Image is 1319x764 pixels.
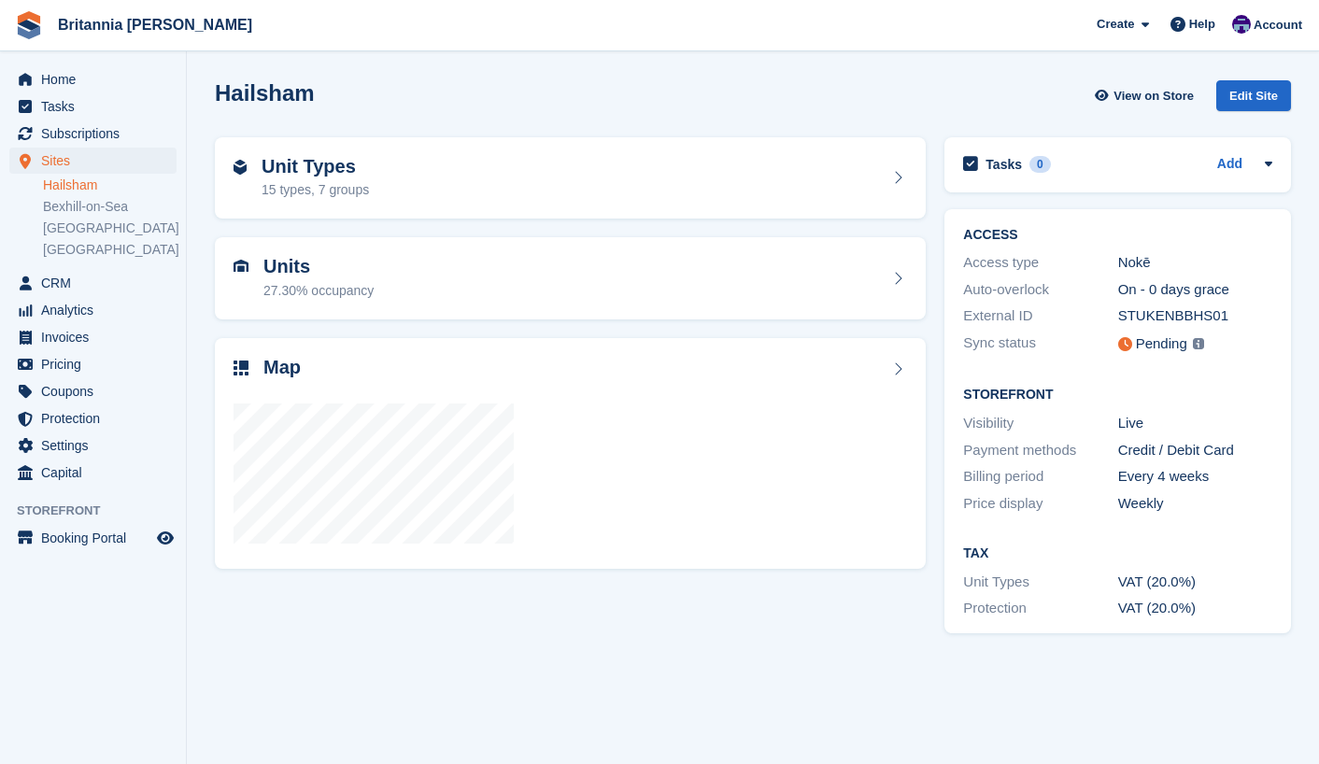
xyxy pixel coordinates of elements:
[1189,15,1215,34] span: Help
[1118,305,1272,327] div: STUKENBBHS01
[963,440,1117,461] div: Payment methods
[41,148,153,174] span: Sites
[41,405,153,432] span: Protection
[9,432,177,459] a: menu
[9,405,177,432] a: menu
[963,546,1272,561] h2: Tax
[234,160,247,175] img: unit-type-icn-2b2737a686de81e16bb02015468b77c625bbabd49415b5ef34ead5e3b44a266d.svg
[41,297,153,323] span: Analytics
[1097,15,1134,34] span: Create
[963,305,1117,327] div: External ID
[50,9,260,40] a: Britannia [PERSON_NAME]
[1254,16,1302,35] span: Account
[41,270,153,296] span: CRM
[1136,333,1187,355] div: Pending
[41,66,153,92] span: Home
[154,527,177,549] a: Preview store
[9,460,177,486] a: menu
[963,413,1117,434] div: Visibility
[1118,598,1272,619] div: VAT (20.0%)
[234,361,248,375] img: map-icn-33ee37083ee616e46c38cad1a60f524a97daa1e2b2c8c0bc3eb3415660979fc1.svg
[1232,15,1251,34] img: Cameron Ballard
[262,156,369,177] h2: Unit Types
[9,270,177,296] a: menu
[215,338,926,570] a: Map
[9,66,177,92] a: menu
[1217,154,1242,176] a: Add
[41,324,153,350] span: Invoices
[215,137,926,219] a: Unit Types 15 types, 7 groups
[262,180,369,200] div: 15 types, 7 groups
[41,120,153,147] span: Subscriptions
[263,357,301,378] h2: Map
[986,156,1022,173] h2: Tasks
[9,351,177,377] a: menu
[15,11,43,39] img: stora-icon-8386f47178a22dfd0bd8f6a31ec36ba5ce8667c1dd55bd0f319d3a0aa187defe.svg
[963,466,1117,488] div: Billing period
[9,297,177,323] a: menu
[1216,80,1291,119] a: Edit Site
[1118,466,1272,488] div: Every 4 weeks
[234,260,248,273] img: unit-icn-7be61d7bf1b0ce9d3e12c5938cc71ed9869f7b940bace4675aadf7bd6d80202e.svg
[1118,252,1272,274] div: Nokē
[263,256,374,277] h2: Units
[963,228,1272,243] h2: ACCESS
[41,351,153,377] span: Pricing
[215,237,926,319] a: Units 27.30% occupancy
[9,148,177,174] a: menu
[963,598,1117,619] div: Protection
[263,281,374,301] div: 27.30% occupancy
[43,241,177,259] a: [GEOGRAPHIC_DATA]
[41,93,153,120] span: Tasks
[41,525,153,551] span: Booking Portal
[17,502,186,520] span: Storefront
[43,219,177,237] a: [GEOGRAPHIC_DATA]
[41,460,153,486] span: Capital
[963,252,1117,274] div: Access type
[963,279,1117,301] div: Auto-overlock
[1193,338,1204,349] img: icon-info-grey-7440780725fd019a000dd9b08b2336e03edf1995a4989e88bcd33f0948082b44.svg
[43,177,177,194] a: Hailsham
[9,324,177,350] a: menu
[215,80,315,106] h2: Hailsham
[1118,572,1272,593] div: VAT (20.0%)
[1118,440,1272,461] div: Credit / Debit Card
[1118,413,1272,434] div: Live
[963,572,1117,593] div: Unit Types
[1092,80,1201,111] a: View on Store
[9,120,177,147] a: menu
[1118,279,1272,301] div: On - 0 days grace
[963,388,1272,403] h2: Storefront
[9,378,177,404] a: menu
[1029,156,1051,173] div: 0
[1113,87,1194,106] span: View on Store
[1118,493,1272,515] div: Weekly
[963,332,1117,356] div: Sync status
[1216,80,1291,111] div: Edit Site
[43,198,177,216] a: Bexhill-on-Sea
[41,378,153,404] span: Coupons
[9,525,177,551] a: menu
[9,93,177,120] a: menu
[41,432,153,459] span: Settings
[963,493,1117,515] div: Price display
